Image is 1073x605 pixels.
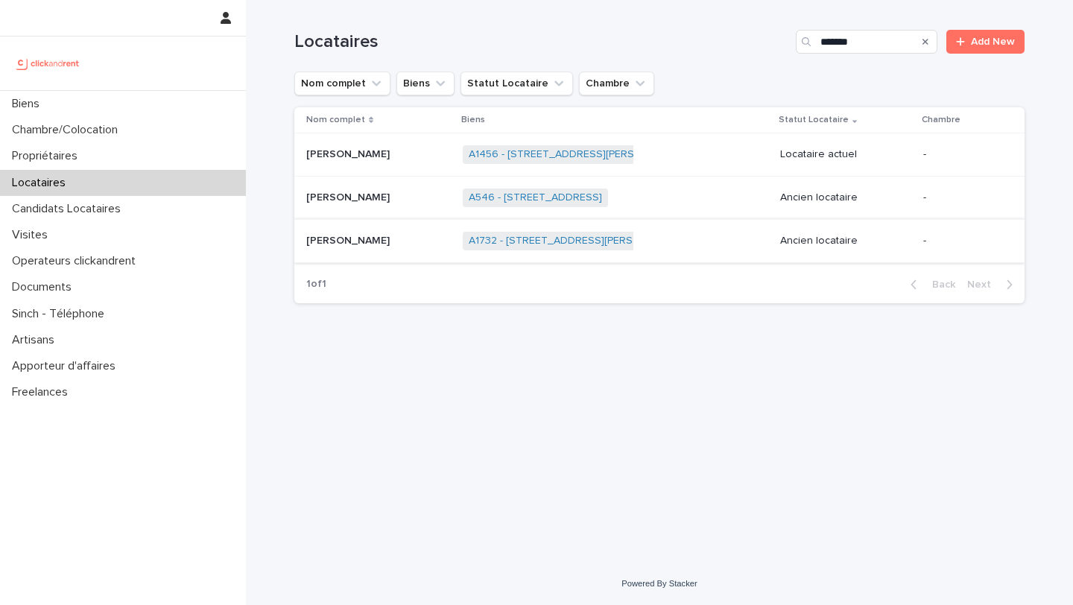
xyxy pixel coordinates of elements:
p: Ancien locataire [780,235,911,247]
span: Add New [971,37,1015,47]
p: Biens [461,112,485,128]
button: Next [961,278,1025,291]
button: Back [899,278,961,291]
p: - [923,191,1001,204]
p: Locataire actuel [780,148,911,161]
p: 1 of 1 [294,266,338,302]
h1: Locataires [294,31,790,53]
a: A1732 - [STREET_ADDRESS][PERSON_NAME] [469,235,686,247]
p: Biens [6,97,51,111]
span: Next [967,279,1000,290]
a: A1456 - [STREET_ADDRESS][PERSON_NAME] [469,148,687,161]
p: Chambre/Colocation [6,123,130,137]
p: Statut Locataire [779,112,849,128]
p: Sinch - Téléphone [6,307,116,321]
p: Operateurs clickandrent [6,254,148,268]
p: Propriétaires [6,149,89,163]
input: Search [796,30,937,54]
p: Apporteur d'affaires [6,359,127,373]
a: A546 - [STREET_ADDRESS] [469,191,602,204]
tr: [PERSON_NAME][PERSON_NAME] A1456 - [STREET_ADDRESS][PERSON_NAME] Locataire actuel- [294,133,1025,177]
tr: [PERSON_NAME][PERSON_NAME] A546 - [STREET_ADDRESS] Ancien locataire- [294,177,1025,220]
p: Freelances [6,385,80,399]
img: UCB0brd3T0yccxBKYDjQ [12,48,84,78]
p: Locataires [6,176,77,190]
p: [PERSON_NAME] [306,189,393,204]
p: Nom complet [306,112,365,128]
button: Statut Locataire [460,72,573,95]
p: Visites [6,228,60,242]
p: Artisans [6,333,66,347]
p: Documents [6,280,83,294]
button: Chambre [579,72,654,95]
p: - [923,148,1001,161]
p: - [923,235,1001,247]
button: Nom complet [294,72,390,95]
p: Candidats Locataires [6,202,133,216]
p: [PERSON_NAME] [306,232,393,247]
tr: [PERSON_NAME][PERSON_NAME] A1732 - [STREET_ADDRESS][PERSON_NAME] Ancien locataire- [294,219,1025,262]
button: Biens [396,72,455,95]
span: Back [923,279,955,290]
a: Powered By Stacker [621,579,697,588]
p: Ancien locataire [780,191,911,204]
a: Add New [946,30,1025,54]
p: Chambre [922,112,960,128]
p: [PERSON_NAME] [306,145,393,161]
